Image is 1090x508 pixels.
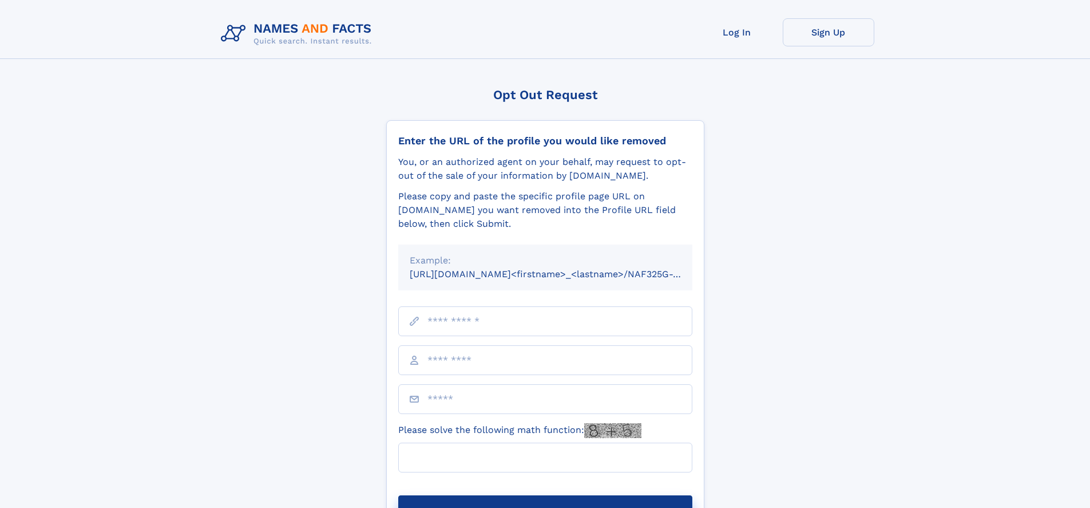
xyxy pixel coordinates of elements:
[386,88,704,102] div: Opt Out Request
[410,269,714,279] small: [URL][DOMAIN_NAME]<firstname>_<lastname>/NAF325G-xxxxxxxx
[398,423,641,438] label: Please solve the following math function:
[691,18,783,46] a: Log In
[398,155,692,183] div: You, or an authorized agent on your behalf, may request to opt-out of the sale of your informatio...
[783,18,874,46] a: Sign Up
[398,135,692,147] div: Enter the URL of the profile you would like removed
[216,18,381,49] img: Logo Names and Facts
[410,254,681,267] div: Example:
[398,190,692,231] div: Please copy and paste the specific profile page URL on [DOMAIN_NAME] you want removed into the Pr...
